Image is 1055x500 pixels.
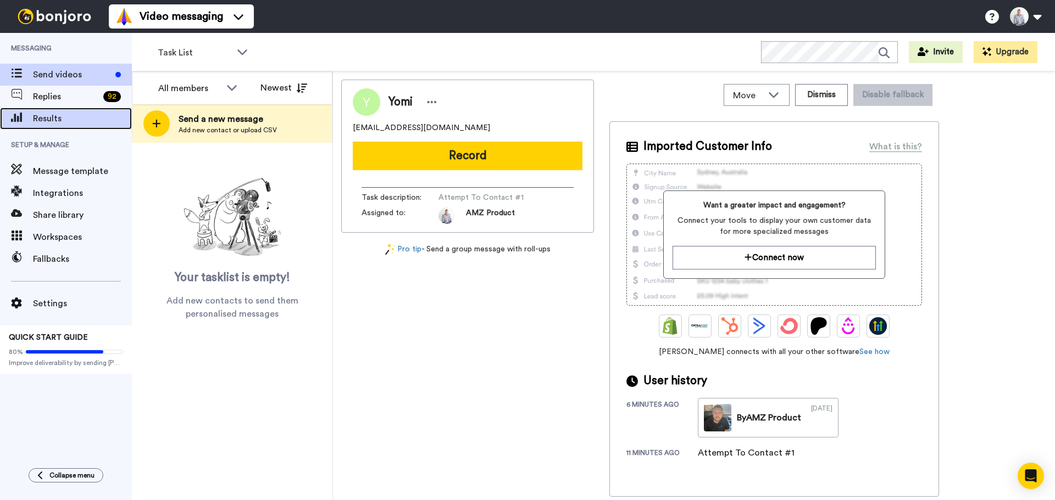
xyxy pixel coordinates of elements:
div: Attempt To Contact #1 [698,446,795,459]
span: [EMAIL_ADDRESS][DOMAIN_NAME] [353,122,490,133]
button: Record [353,142,582,170]
span: [PERSON_NAME] connects with all your other software [626,346,922,357]
img: Shopify [662,317,679,335]
span: Video messaging [140,9,223,24]
span: Assigned to: [362,207,438,224]
button: Connect now [673,246,875,269]
span: Fallbacks [33,252,132,266]
img: GoHighLevel [869,317,887,335]
div: Open Intercom Messenger [1018,463,1044,489]
img: Image of Yomi [353,88,380,116]
div: [DATE] [811,404,832,431]
span: Imported Customer Info [643,138,772,155]
span: Message template [33,165,132,178]
button: Invite [909,41,963,63]
img: Drip [840,317,857,335]
span: User history [643,373,707,389]
div: By AMZ Product [737,411,801,424]
span: Add new contact or upload CSV [179,126,277,134]
span: Collapse menu [49,471,95,480]
img: Patreon [810,317,828,335]
div: - Send a group message with roll-ups [341,244,594,255]
img: Ontraport [691,317,709,335]
span: Workspaces [33,231,132,244]
img: 0c7be819-cb90-4fe4-b844-3639e4b630b0-1684457197.jpg [438,207,455,224]
img: 403910bb-f41b-4d43-ac0d-c9efbe787f87-thumb.jpg [704,404,731,431]
a: See how [859,348,890,356]
span: Improve deliverability by sending [PERSON_NAME]’s from your own email [9,358,123,367]
span: AMZ Product [466,207,515,224]
span: Send a new message [179,113,277,126]
span: Replies [33,90,99,103]
div: 6 minutes ago [626,400,698,437]
img: bj-logo-header-white.svg [13,9,96,24]
span: Attempt To Contact #1 [438,192,543,203]
span: Integrations [33,187,132,200]
div: What is this? [869,140,922,153]
button: Upgrade [974,41,1037,63]
span: Task List [158,46,231,59]
button: Collapse menu [29,468,103,482]
span: Yomi [388,94,413,110]
span: QUICK START GUIDE [9,334,88,341]
button: Newest [252,77,315,99]
button: Disable fallback [853,84,932,106]
img: vm-color.svg [115,8,133,25]
a: ByAMZ Product[DATE] [698,398,839,437]
span: 80% [9,347,23,356]
span: Task description : [362,192,438,203]
a: Pro tip [385,244,421,255]
img: ready-set-action.png [177,173,287,261]
div: All members [158,82,221,95]
span: Add new contacts to send them personalised messages [148,294,316,321]
img: ActiveCampaign [751,317,768,335]
span: Want a greater impact and engagement? [673,200,875,211]
img: ConvertKit [780,317,798,335]
button: Dismiss [795,84,848,106]
span: Share library [33,209,132,222]
img: magic-wand.svg [385,244,395,255]
div: 92 [103,91,121,102]
span: Send videos [33,68,111,81]
span: Settings [33,297,132,310]
span: Results [33,112,132,125]
img: Hubspot [721,317,738,335]
div: 11 minutes ago [626,448,698,459]
span: Move [733,89,763,102]
span: Connect your tools to display your own customer data for more specialized messages [673,215,875,237]
span: Your tasklist is empty! [175,269,290,286]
